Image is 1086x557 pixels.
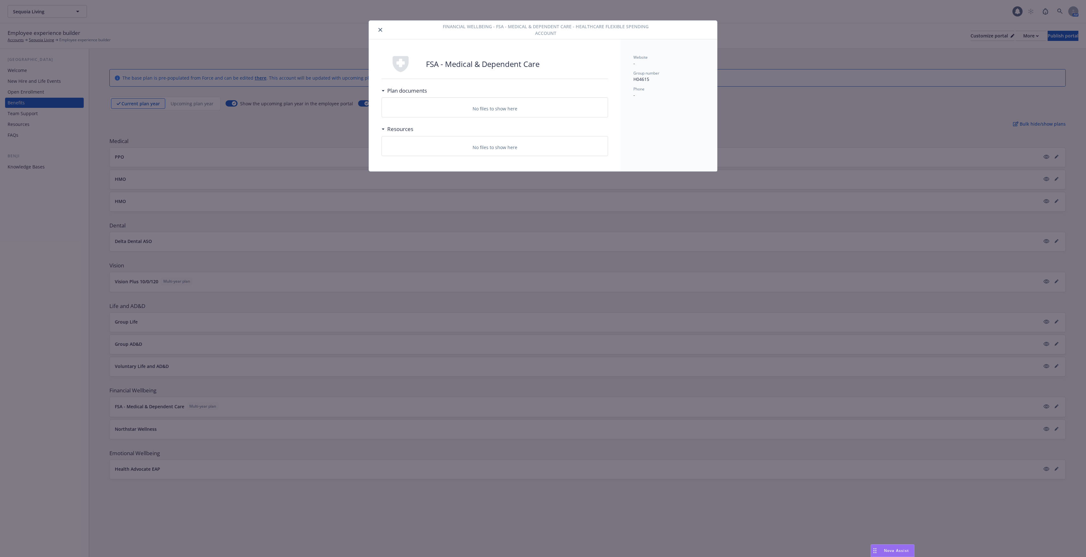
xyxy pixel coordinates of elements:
[387,125,413,133] h3: Resources
[382,125,413,133] div: Resources
[633,60,704,67] p: -
[633,92,704,98] p: -
[871,545,879,557] div: Drag to move
[387,87,427,95] h3: Plan documents
[442,23,648,36] span: Financial Wellbeing - FSA - Medical & Dependent Care - Healthcare Flexible Spending Account
[473,144,517,151] p: No files to show here
[884,548,909,553] span: Nova Assist
[633,70,659,76] span: Group number
[382,87,427,95] div: Plan documents
[376,26,384,34] button: close
[473,105,517,112] p: No files to show here
[382,55,420,74] img: Chard Snyder
[633,55,648,60] span: Website
[426,59,540,69] p: FSA - Medical & Dependent Care
[633,76,704,82] p: H04615
[871,544,914,557] button: Nova Assist
[633,86,644,92] span: Phone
